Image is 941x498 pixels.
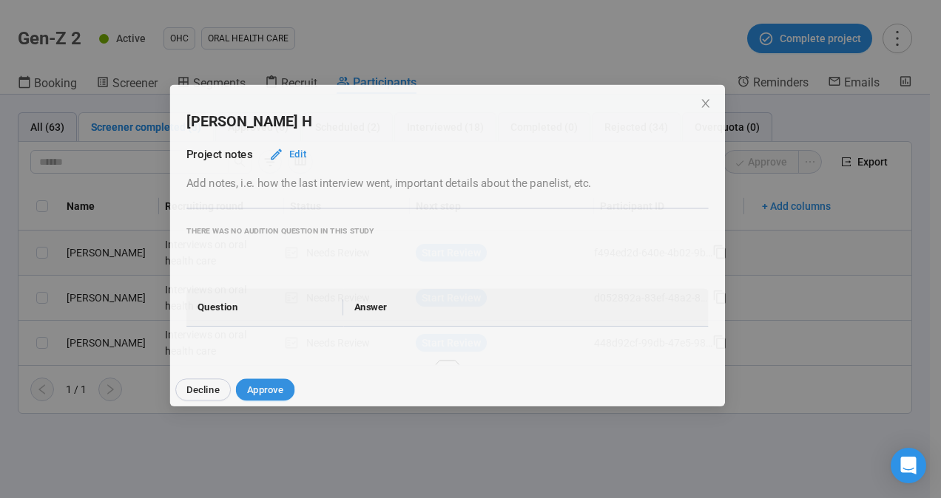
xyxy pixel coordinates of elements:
div: Open Intercom Messenger [891,448,926,483]
h2: [PERSON_NAME] H [192,101,326,126]
button: Decline [181,387,240,411]
th: Question [192,291,360,332]
span: Decline [192,391,228,407]
h3: Project notes [192,139,263,157]
button: Approve [245,387,308,411]
p: Add notes, i.e. how the last interview went, important details about the panelist, etc. [192,169,749,188]
button: Close [738,86,754,103]
div: There was no audition question in this study [192,224,749,236]
span: Edit [302,140,320,156]
span: close [740,88,752,100]
span: Approve [257,391,296,407]
button: Edit [269,136,332,160]
th: Answer [360,291,749,332]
